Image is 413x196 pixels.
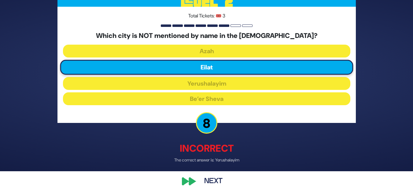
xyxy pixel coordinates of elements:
button: Yerushalayim [63,77,350,90]
button: Azah [63,45,350,58]
p: Incorrect [57,141,356,156]
button: Be’er Sheva [63,93,350,105]
h5: Which city is NOT mentioned by name in the [DEMOGRAPHIC_DATA]? [63,32,350,40]
button: Next [196,175,231,189]
p: 8 [196,113,217,134]
p: Total Tickets: 🎟️ 3 [63,12,350,20]
p: The correct answer is: Yerushalayim [57,157,356,164]
button: Eilat [60,60,353,75]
